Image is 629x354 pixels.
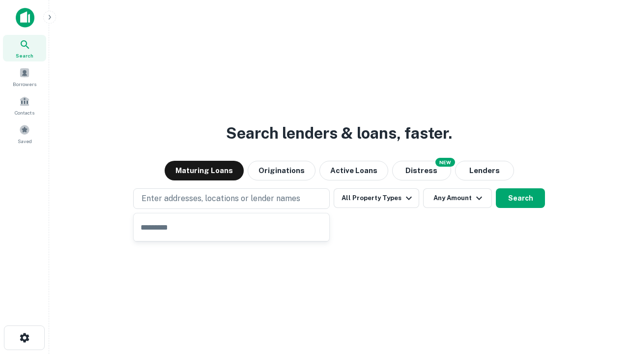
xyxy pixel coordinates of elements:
p: Enter addresses, locations or lender names [142,193,300,205]
button: Enter addresses, locations or lender names [133,188,330,209]
span: Borrowers [13,80,36,88]
a: Borrowers [3,63,46,90]
span: Search [16,52,33,59]
h3: Search lenders & loans, faster. [226,121,452,145]
button: Maturing Loans [165,161,244,180]
button: Active Loans [319,161,388,180]
a: Saved [3,120,46,147]
button: Search [496,188,545,208]
iframe: Chat Widget [580,275,629,323]
a: Search [3,35,46,61]
span: Saved [18,137,32,145]
button: Any Amount [423,188,492,208]
button: Search distressed loans with lien and other non-mortgage details. [392,161,451,180]
span: Contacts [15,109,34,117]
img: capitalize-icon.png [16,8,34,28]
button: All Property Types [334,188,419,208]
a: Contacts [3,92,46,118]
button: Originations [248,161,315,180]
button: Lenders [455,161,514,180]
div: NEW [435,158,455,167]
